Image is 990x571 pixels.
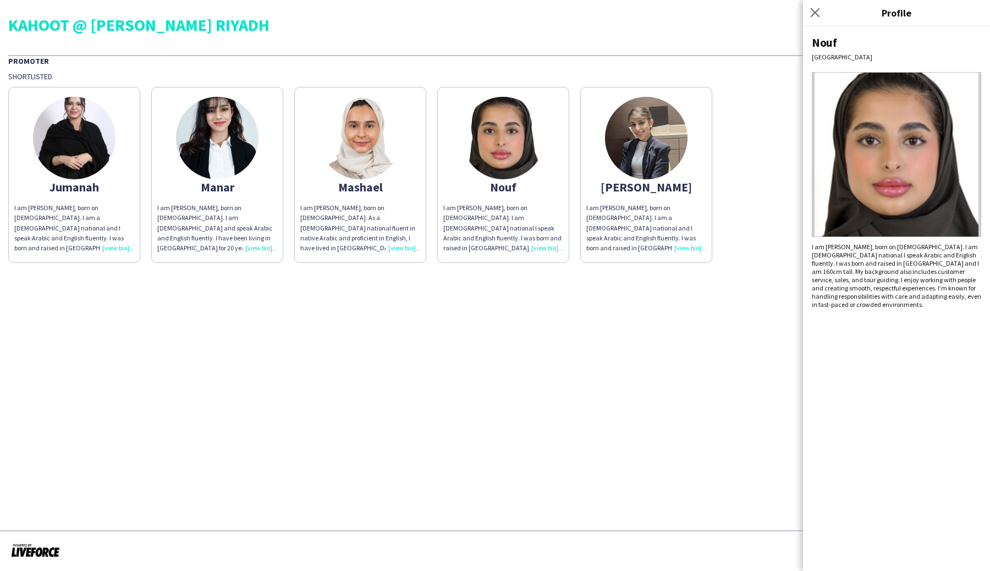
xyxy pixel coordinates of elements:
img: Crew avatar or photo [812,72,981,237]
div: I am [PERSON_NAME], born on [DEMOGRAPHIC_DATA]. I am [DEMOGRAPHIC_DATA] national I speak Arabic a... [812,243,981,309]
img: thumb-672bbbf0d8352.jpeg [605,97,687,179]
div: Manar [157,182,277,192]
img: Powered by Liveforce [11,542,60,558]
h3: Profile [803,6,990,20]
div: KAHOOT @ [PERSON_NAME] RIYADH [8,17,982,33]
img: thumb-6836eee30d6d3.jpeg [33,97,116,179]
div: [GEOGRAPHIC_DATA] [812,53,981,61]
img: thumb-661f871526dbd.jpeg [462,97,544,179]
div: Jumanah [14,182,134,192]
div: I am [PERSON_NAME], born on [DEMOGRAPHIC_DATA]. I am a [DEMOGRAPHIC_DATA] national and I speak Ar... [14,203,134,253]
div: I am [PERSON_NAME], born on [DEMOGRAPHIC_DATA]. As a [DEMOGRAPHIC_DATA] national fluent in native... [300,203,420,253]
div: Mashael [300,182,420,192]
div: Shortlisted [8,72,982,81]
div: Nouf [443,182,563,192]
div: Nouf [812,35,981,50]
div: I am [PERSON_NAME], born on [DEMOGRAPHIC_DATA]. I am [DEMOGRAPHIC_DATA] and speak Arabic and Engl... [157,203,277,253]
img: thumb-6477419072c9a.jpeg [176,97,258,179]
div: I am [PERSON_NAME], born on [DEMOGRAPHIC_DATA]. I am [DEMOGRAPHIC_DATA] national I speak Arabic a... [443,203,563,253]
div: I am [PERSON_NAME], born on [DEMOGRAPHIC_DATA]. I am a [DEMOGRAPHIC_DATA] national and I speak Ar... [586,203,706,253]
div: Promoter [8,55,982,66]
div: [PERSON_NAME] [586,182,706,192]
img: thumb-66c3574cd8581.jpg [319,97,402,179]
